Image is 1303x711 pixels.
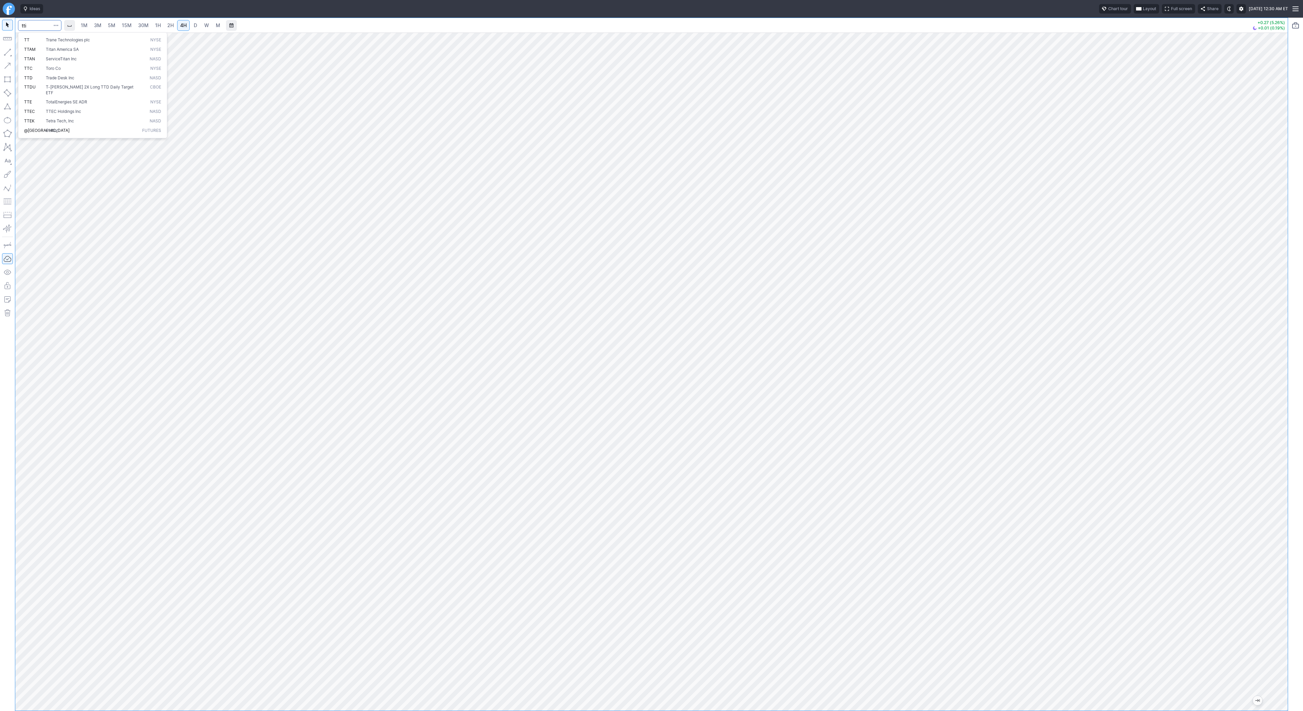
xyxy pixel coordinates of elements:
a: M [212,20,223,31]
button: Remove all autosaved drawings [2,308,13,318]
button: Add note [2,294,13,305]
span: NYSE [150,47,161,53]
span: TTEC [24,109,35,114]
button: Anchored VWAP [2,223,13,234]
span: M [216,22,220,28]
span: Full screen [1171,5,1192,12]
button: Triangle [2,101,13,112]
button: Fibonacci retracements [2,196,13,207]
button: XABCD [2,142,13,153]
button: Ideas [20,4,43,14]
button: Rectangle [2,74,13,85]
span: 1M [81,22,88,28]
span: NASD [150,118,161,124]
a: 2H [164,20,177,31]
span: NYSE [150,66,161,72]
a: 4H [177,20,190,31]
button: Line [2,47,13,58]
span: Titan America SA [46,47,79,52]
button: Ellipse [2,115,13,125]
span: NASD [150,75,161,81]
button: Layout [1134,4,1159,14]
a: 30M [135,20,152,31]
span: TTC [24,66,33,71]
span: W [204,22,209,28]
button: Polygon [2,128,13,139]
span: Trade Desk Inc [46,75,74,80]
span: Trane Technologies plc [46,37,90,42]
button: Arrow [2,60,13,71]
button: Brush [2,169,13,180]
button: Settings [1236,4,1246,14]
input: Search [18,20,61,31]
button: Text [2,155,13,166]
a: 15M [119,20,135,31]
span: Tetra Tech, Inc [46,118,74,123]
a: 1H [152,20,164,31]
button: Toggle dark mode [1224,4,1234,14]
span: TotalEnergies SE ADR [46,99,87,104]
span: Chart tour [1108,5,1128,12]
span: D [194,22,197,28]
a: 3M [91,20,105,31]
button: Drawings Autosave: On [2,253,13,264]
span: 1H [155,22,161,28]
button: Range [226,20,237,31]
a: Finviz.com [3,3,15,15]
a: D [190,20,201,31]
span: 30M [138,22,149,28]
button: Drawing mode: Single [2,240,13,251]
span: NYSE [150,99,161,105]
a: 1M [78,20,91,31]
button: Share [1198,4,1222,14]
button: Chart tour [1099,4,1131,14]
p: +0.27 (5.26%) [1253,21,1285,25]
span: TTEC Holdings Inc [46,109,81,114]
span: +0.01 (0.19%) [1258,26,1285,30]
span: 15M [122,22,132,28]
button: Search [51,20,61,31]
span: TT [24,37,30,42]
button: Hide drawings [2,267,13,278]
span: 2H [167,22,174,28]
span: TTD [24,75,33,80]
button: Full screen [1162,4,1195,14]
span: [DATE] 12:30 AM ET [1249,5,1288,12]
span: Cotton [46,128,59,133]
a: W [201,20,212,31]
span: CBOE [150,84,161,96]
span: Futures [142,128,161,134]
button: Elliott waves [2,182,13,193]
button: Rotated rectangle [2,87,13,98]
div: Search [18,32,167,138]
span: TTDU [24,84,36,90]
span: TTEK [24,118,35,123]
button: Portfolio watchlist [1290,20,1301,31]
span: Share [1207,5,1219,12]
span: NASD [150,56,161,62]
button: Position [2,210,13,220]
span: Layout [1143,5,1156,12]
span: 5M [108,22,115,28]
span: 3M [94,22,101,28]
button: Jump to the most recent bar [1253,696,1262,705]
span: TTAM [24,47,36,52]
button: Interval [64,20,75,31]
span: T-[PERSON_NAME] 2X Long TTD Daily Target ETF [46,84,133,95]
span: TTAN [24,56,35,61]
span: TTE [24,99,32,104]
span: ServiceTitan Inc [46,56,77,61]
span: @[GEOGRAPHIC_DATA] [24,128,70,133]
span: NASD [150,109,161,115]
span: Toro Co [46,66,61,71]
button: Measure [2,33,13,44]
button: Lock drawings [2,280,13,291]
span: Ideas [30,5,40,12]
span: NYSE [150,37,161,43]
span: 4H [180,22,187,28]
button: Mouse [2,20,13,31]
a: 5M [105,20,118,31]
